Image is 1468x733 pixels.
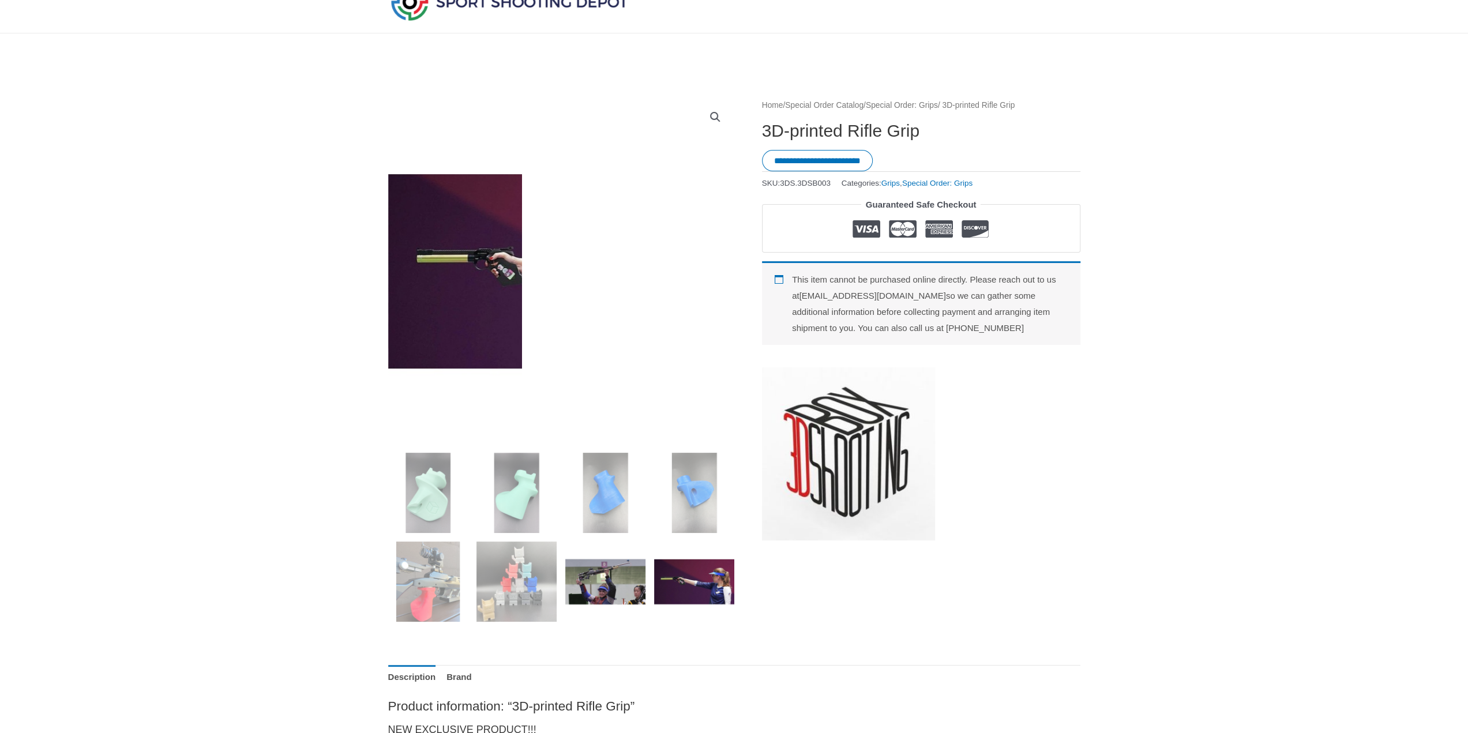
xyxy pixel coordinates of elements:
img: 3D-printed Rifle Grip - Image 3 [565,453,645,533]
a: Special Order: Grips [902,179,973,187]
iframe: Customer reviews powered by Trustpilot [762,345,1080,359]
img: 3D-printed Rifle Grip - Image 4 [654,453,734,533]
img: 3D-printed Rifle Grip [388,453,468,533]
h2: Product information: “3D-printed Rifle Grip” [388,698,1080,715]
span: 3DS.3DSB003 [780,179,831,187]
a: Special Order: Grips [866,101,938,110]
span: Categories: , [842,176,973,190]
a: Description [388,665,436,690]
img: 3D-printed Rifle Grip - Image 8 [654,542,734,622]
a: View full-screen image gallery [705,107,726,127]
h1: 3D-printed Rifle Grip [762,121,1080,141]
img: 3D-printed Rifle Grip - Image 2 [476,453,557,533]
img: 3D-printed Rifle Grip - Image 8 [388,98,734,444]
a: Grips [881,179,900,187]
div: This item cannot be purchased online directly. Please reach out to us at [EMAIL_ADDRESS][DOMAIN_N... [762,261,1080,344]
a: 3D Shooting Box [762,367,935,540]
a: Special Order Catalog [785,101,863,110]
nav: Breadcrumb [762,98,1080,113]
img: 3D-printed Rifle Grip - Image 6 [476,542,557,622]
span: SKU: [762,176,831,190]
a: Home [762,101,783,110]
img: 3D-printed Rifle Grip - Image 5 [388,542,468,622]
img: 3D-printed Rifle Grip - Image 7 [565,542,645,622]
legend: Guaranteed Safe Checkout [861,197,981,213]
a: Brand [446,665,471,690]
